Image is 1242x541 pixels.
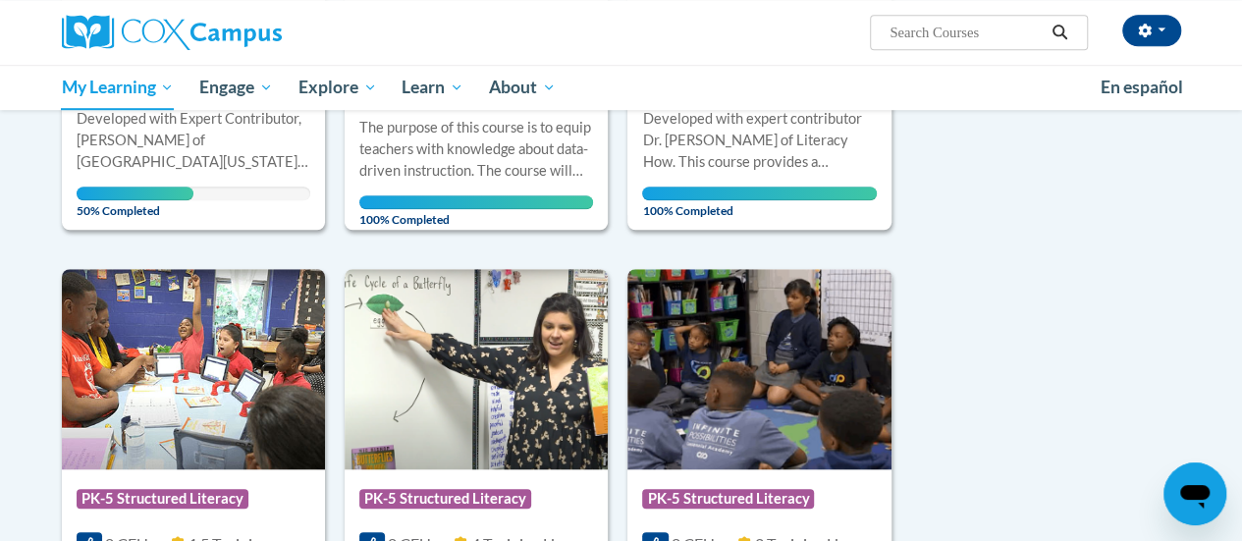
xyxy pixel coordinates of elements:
span: Learn [402,76,463,99]
div: Your progress [359,195,593,209]
div: Your progress [642,187,876,200]
a: Learn [389,65,476,110]
img: Course Logo [345,269,608,469]
iframe: Button to launch messaging window [1163,462,1226,525]
span: Engage [199,76,273,99]
span: 50% Completed [77,187,193,218]
button: Search [1045,21,1074,44]
a: Cox Campus [62,15,415,50]
span: En español [1101,77,1183,97]
span: PK-5 Structured Literacy [77,489,248,509]
a: My Learning [49,65,188,110]
img: Course Logo [627,269,891,469]
span: PK-5 Structured Literacy [359,489,531,509]
span: About [489,76,556,99]
span: 100% Completed [642,187,876,218]
a: About [476,65,568,110]
span: Explore [298,76,377,99]
div: Main menu [47,65,1196,110]
img: Course Logo [62,269,325,469]
div: Your progress [77,187,193,200]
a: Engage [187,65,286,110]
a: Explore [286,65,390,110]
div: Developed with expert contributor Dr. [PERSON_NAME] of Literacy How. This course provides a resea... [642,108,876,173]
img: Cox Campus [62,15,282,50]
a: En español [1088,67,1196,108]
div: Developed with Expert Contributor, [PERSON_NAME] of [GEOGRAPHIC_DATA][US_STATE], [GEOGRAPHIC_DATA... [77,108,310,173]
div: The purpose of this course is to equip teachers with knowledge about data-driven instruction. The... [359,117,593,182]
span: My Learning [61,76,174,99]
input: Search Courses [888,21,1045,44]
button: Account Settings [1122,15,1181,46]
span: PK-5 Structured Literacy [642,489,814,509]
span: 100% Completed [359,195,593,227]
